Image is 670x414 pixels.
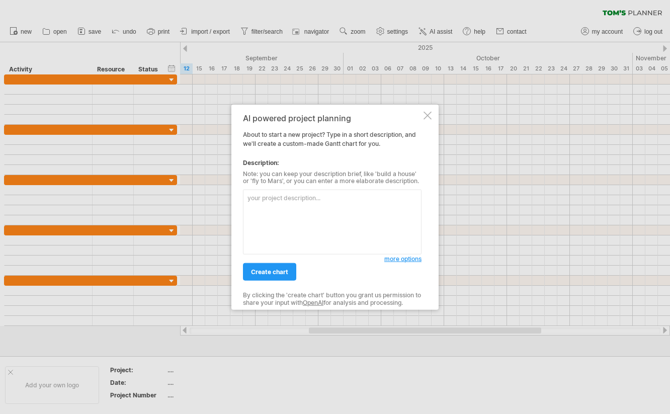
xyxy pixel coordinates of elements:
[243,170,422,185] div: Note: you can keep your description brief, like 'build a house' or 'fly to Mars', or you can ente...
[243,292,422,306] div: By clicking the 'create chart' button you grant us permission to share your input with for analys...
[243,113,422,301] div: About to start a new project? Type in a short description, and we'll create a custom-made Gantt c...
[243,158,422,167] div: Description:
[243,263,296,281] a: create chart
[243,113,422,122] div: AI powered project planning
[251,268,288,276] span: create chart
[303,298,323,306] a: OpenAI
[384,255,422,263] span: more options
[384,255,422,264] a: more options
